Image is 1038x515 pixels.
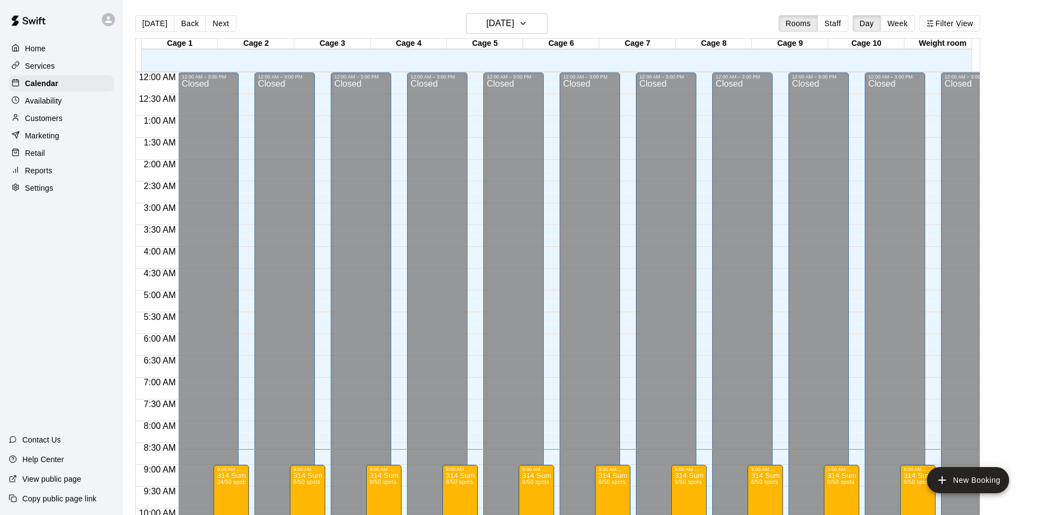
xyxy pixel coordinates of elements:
a: Services [9,58,114,74]
div: 12:00 AM – 3:00 PM [868,74,922,80]
p: Calendar [25,78,58,89]
button: Rooms [779,15,818,32]
div: Cage 4 [371,39,447,49]
span: 9:00 AM [141,465,179,474]
span: 9:30 AM [141,487,179,496]
p: Contact Us [22,434,61,445]
p: Reports [25,165,52,176]
div: Cage 3 [294,39,371,49]
span: 7:30 AM [141,399,179,409]
span: 8/50 spots filled [751,479,778,485]
p: Copy public page link [22,493,96,504]
div: 9:00 AM – 12:00 PM [522,466,551,472]
button: Day [853,15,881,32]
span: 5:30 AM [141,312,179,322]
div: 12:00 AM – 3:00 PM [487,74,541,80]
span: 3:00 AM [141,203,179,213]
div: Marketing [9,128,114,144]
a: Home [9,40,114,57]
span: 1:30 AM [141,138,179,147]
span: 12:30 AM [136,94,179,104]
p: Customers [25,113,63,124]
div: Cage 5 [447,39,523,49]
a: Availability [9,93,114,109]
span: 6:30 AM [141,356,179,365]
div: 12:00 AM – 3:00 PM [715,74,769,80]
span: 1:00 AM [141,116,179,125]
p: Availability [25,95,62,106]
h6: [DATE] [487,16,514,31]
span: 8/50 spots filled [293,479,320,485]
div: 9:00 AM – 12:00 PM [675,466,703,472]
span: 6:00 AM [141,334,179,343]
span: 8/50 spots filled [675,479,701,485]
span: 8/50 spots filled [903,479,930,485]
a: Settings [9,180,114,196]
div: Cage 10 [828,39,905,49]
div: Weight room [905,39,981,49]
span: 8:00 AM [141,421,179,431]
p: Services [25,60,55,71]
span: 2:00 AM [141,160,179,169]
div: 12:00 AM – 3:00 PM [334,74,388,80]
div: 12:00 AM – 3:00 PM [563,74,617,80]
button: Back [174,15,206,32]
div: 9:00 AM – 12:00 PM [751,466,780,472]
p: Settings [25,183,53,193]
div: Cage 1 [142,39,218,49]
div: Cage 7 [599,39,676,49]
a: Reports [9,162,114,179]
div: 9:00 AM – 12:00 PM [827,466,856,472]
button: add [927,467,1009,493]
div: 12:00 AM – 3:00 PM [944,74,1009,80]
span: 8/50 spots filled [446,479,472,485]
button: Filter View [919,15,980,32]
span: 3:30 AM [141,225,179,234]
div: Cage 2 [218,39,294,49]
span: 2:30 AM [141,181,179,191]
button: [DATE] [466,13,548,34]
span: 8/50 spots filled [598,479,625,485]
a: Customers [9,110,114,126]
div: 9:00 AM – 12:00 PM [369,466,398,472]
div: 12:00 AM – 3:00 PM [792,74,846,80]
span: 7:00 AM [141,378,179,387]
span: 34/50 spots filled [217,479,247,485]
div: Cage 8 [676,39,752,49]
a: Calendar [9,75,114,92]
span: 5:00 AM [141,290,179,300]
div: Cage 6 [523,39,599,49]
div: 12:00 AM – 3:00 PM [258,74,312,80]
span: 12:00 AM [136,72,179,82]
button: Staff [817,15,848,32]
div: 9:00 AM – 12:00 PM [293,466,322,472]
div: 12:00 AM – 3:00 PM [639,74,693,80]
span: 8:30 AM [141,443,179,452]
button: Next [205,15,236,32]
div: 9:00 AM – 12:00 PM [598,466,627,472]
div: 9:00 AM – 3:30 PM [217,466,246,472]
div: Cage 9 [752,39,828,49]
p: View public page [22,474,81,484]
div: 9:00 AM – 12:00 PM [446,466,475,472]
div: 9:00 AM – 12:00 PM [903,466,932,472]
div: 12:00 AM – 3:00 PM [410,74,464,80]
span: 4:00 AM [141,247,179,256]
span: 8/50 spots filled [827,479,854,485]
button: Week [881,15,915,32]
p: Retail [25,148,45,159]
div: 12:00 AM – 3:00 PM [181,74,235,80]
p: Home [25,43,46,54]
button: [DATE] [135,15,174,32]
span: 8/50 spots filled [522,479,549,485]
a: Retail [9,145,114,161]
span: 8/50 spots filled [369,479,396,485]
